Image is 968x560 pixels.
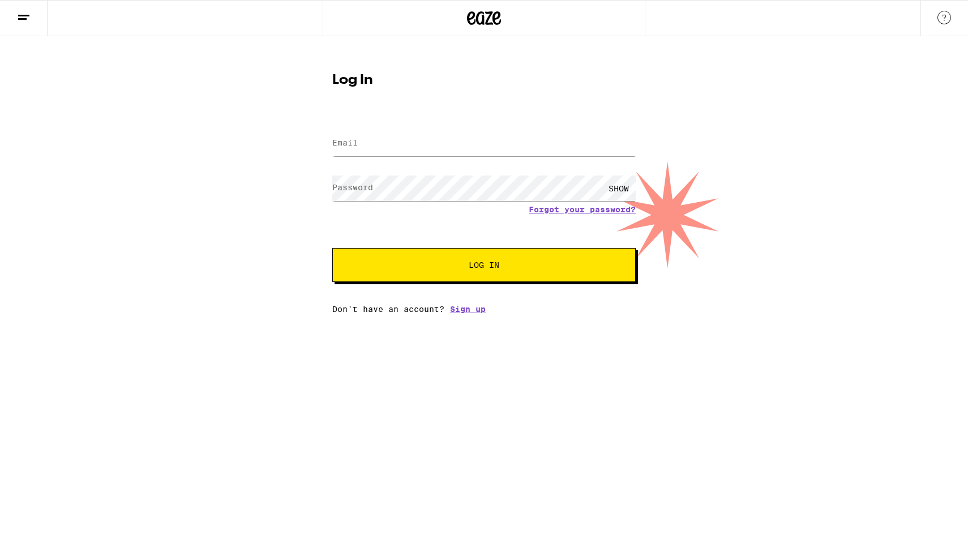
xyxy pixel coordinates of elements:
[332,183,373,192] label: Password
[602,176,636,201] div: SHOW
[332,131,636,156] input: Email
[332,248,636,282] button: Log In
[332,74,636,87] h1: Log In
[529,205,636,214] a: Forgot your password?
[450,305,486,314] a: Sign up
[332,305,636,314] div: Don't have an account?
[469,261,499,269] span: Log In
[332,138,358,147] label: Email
